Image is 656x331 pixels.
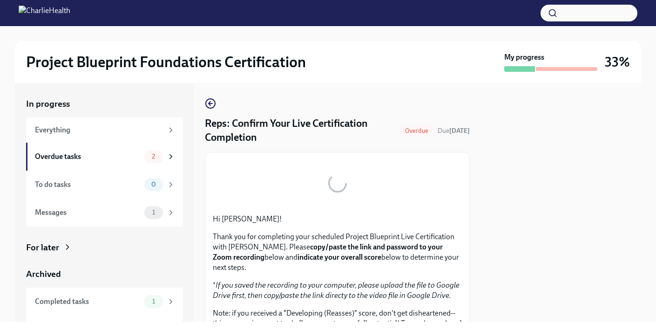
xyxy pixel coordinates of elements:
span: 2 [146,153,161,160]
div: To do tasks [35,179,141,190]
div: Messages [35,207,141,218]
button: Zoom image [306,160,369,207]
p: Hi [PERSON_NAME]! [213,214,462,224]
strong: [DATE] [449,127,470,135]
h3: 33% [605,54,630,70]
span: 1 [147,298,161,305]
div: For later [26,241,59,254]
span: October 2nd, 2025 12:00 [438,126,470,135]
img: CharlieHealth [19,6,70,21]
a: To do tasks0 [26,171,183,199]
span: 0 [146,181,162,188]
a: For later [26,241,183,254]
a: In progress [26,98,183,110]
div: Everything [35,125,163,135]
strong: My progress [504,52,544,62]
a: Overdue tasks2 [26,143,183,171]
strong: indicate your overall score [298,253,381,262]
em: If you saved the recording to your computer, please upload the file to Google Drive first, then c... [213,281,460,300]
div: Overdue tasks [35,152,141,162]
span: Due [438,127,470,135]
p: Thank you for completing your scheduled Project Blueprint Live Certification with [PERSON_NAME]. ... [213,232,462,273]
div: Completed tasks [35,297,141,307]
span: 1 [147,209,161,216]
a: Archived [26,268,183,280]
a: Everything [26,117,183,143]
a: Messages1 [26,199,183,227]
h4: Reps: Confirm Your Live Certification Completion [205,117,396,145]
strong: copy/paste the link and password to your Zoom recording [213,242,443,262]
h2: Project Blueprint Foundations Certification [26,53,306,71]
span: Overdue [399,127,434,134]
a: Completed tasks1 [26,288,183,316]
